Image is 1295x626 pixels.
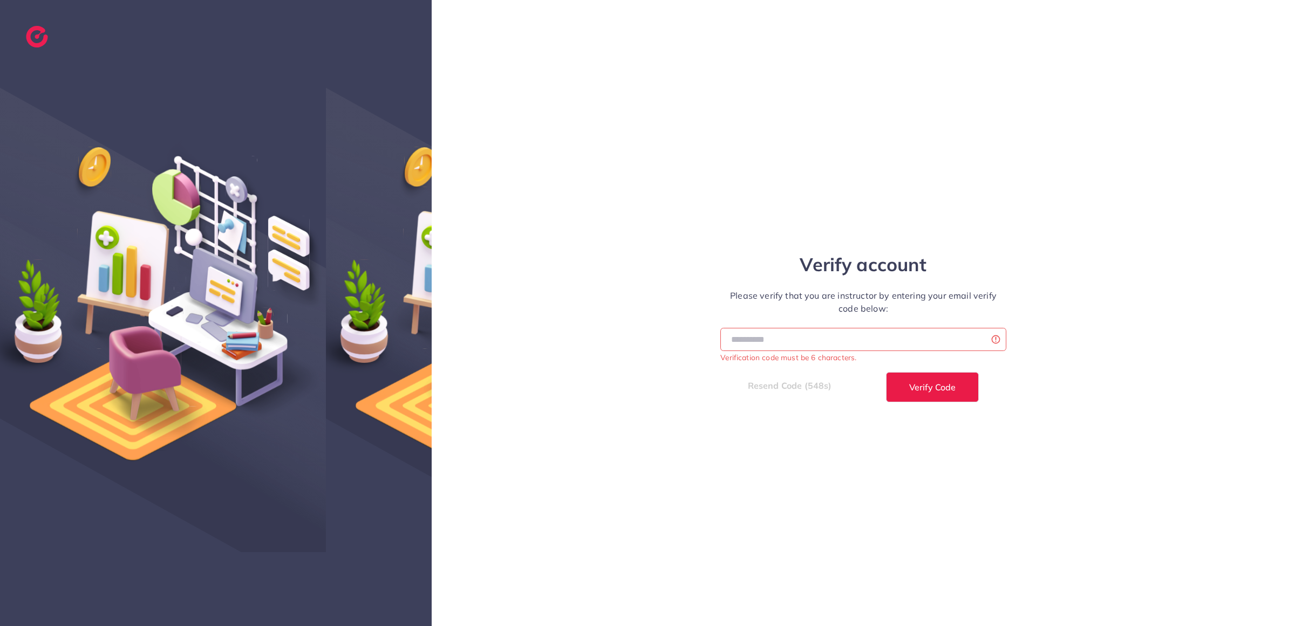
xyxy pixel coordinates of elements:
span: Verify Code [909,383,956,391]
h1: Verify account [720,254,1006,276]
button: Verify Code [886,372,979,402]
small: Verification code must be 6 characters. [720,353,856,362]
p: Please verify that you are instructor by entering your email verify code below: [720,289,1006,315]
img: logo [26,26,48,47]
